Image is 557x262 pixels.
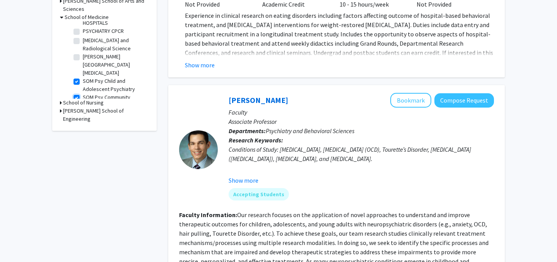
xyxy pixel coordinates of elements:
[63,99,104,107] h3: School of Nursing
[390,93,431,108] button: Add Joseph McGuire to Bookmarks
[229,176,258,185] button: Show more
[229,108,494,117] p: Faculty
[6,227,33,256] iframe: Chat
[65,13,109,21] h3: School of Medicine
[83,27,124,35] label: PSYCHIATRY CPCR
[229,95,288,105] a: [PERSON_NAME]
[83,77,147,93] label: SOM Psy Child and Adolescent Psychiatry
[229,127,266,135] b: Departments:
[185,60,215,70] button: Show more
[229,188,289,200] mat-chip: Accepting Students
[63,107,149,123] h3: [PERSON_NAME] School of Engineering
[229,145,494,256] div: Conditions of Study: [MEDICAL_DATA], [MEDICAL_DATA] (OCD), Tourette’s Disorder, [MEDICAL_DATA] ([...
[83,53,147,77] label: [PERSON_NAME][GEOGRAPHIC_DATA][MEDICAL_DATA]
[229,117,494,126] p: Associate Professor
[434,93,494,108] button: Compose Request to Joseph McGuire
[185,12,493,75] span: Experience in clinical research on eating disorders including factors affecting outcome of hospit...
[266,127,354,135] span: Psychiatry and Behavioral Sciences
[83,93,147,110] label: SOM Psy Community Psychiatry
[83,36,147,53] label: [MEDICAL_DATA] and Radiological Science
[229,136,283,144] b: Research Keywords:
[179,211,237,219] b: Faculty Information:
